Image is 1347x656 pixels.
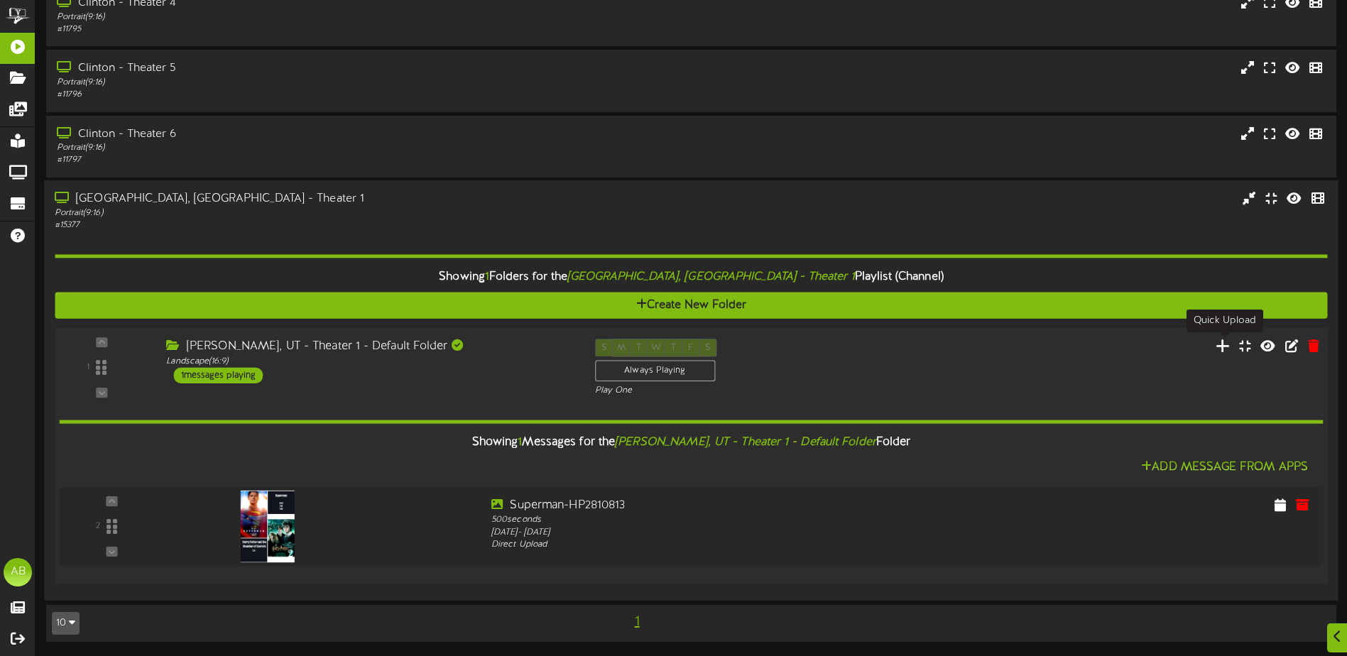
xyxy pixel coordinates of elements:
div: 500 seconds [491,514,996,526]
span: 1 [631,614,643,630]
i: [GEOGRAPHIC_DATA], [GEOGRAPHIC_DATA] - Theater 1 [567,270,855,283]
button: 10 [52,612,80,635]
div: Showing Messages for the Folder [48,427,1334,457]
span: 1 [485,270,489,283]
div: AB [4,558,32,586]
div: [PERSON_NAME], UT - Theater 1 - Default Folder [166,339,573,355]
img: 84499ae2-04aa-467b-afbb-8d5fb71ee516.png [241,490,295,562]
div: # 11797 [57,154,573,166]
div: [GEOGRAPHIC_DATA], [GEOGRAPHIC_DATA] - Theater 1 [55,191,572,207]
div: # 11796 [57,89,573,101]
div: Showing Folders for the Playlist (Channel) [44,261,1338,292]
span: 1 [518,436,522,449]
div: [DATE] - [DATE] [491,526,996,538]
div: Direct Upload [491,538,996,550]
div: # 15377 [55,219,572,231]
div: Clinton - Theater 6 [57,126,573,143]
i: [PERSON_NAME], UT - Theater 1 - Default Folder [615,436,876,449]
div: # 11795 [57,23,573,35]
div: Portrait ( 9:16 ) [57,142,573,154]
div: Play One [595,385,895,397]
div: Superman-HP2810813 [491,497,996,513]
div: 1 messages playing [174,367,263,383]
button: Add Message From Apps [1137,458,1312,476]
div: Clinton - Theater 5 [57,60,573,77]
div: Portrait ( 9:16 ) [57,11,573,23]
div: Portrait ( 9:16 ) [57,77,573,89]
div: Portrait ( 9:16 ) [55,207,572,219]
button: Create New Folder [55,292,1327,318]
div: Landscape ( 16:9 ) [166,355,573,367]
div: Always Playing [595,360,715,381]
